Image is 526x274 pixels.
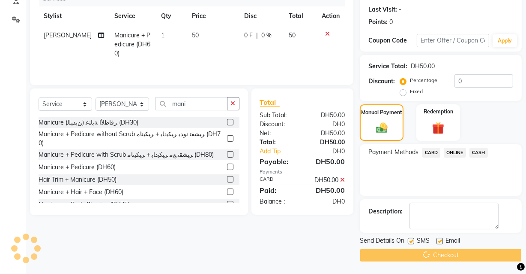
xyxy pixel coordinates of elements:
[254,120,302,129] div: Discount:
[187,6,239,26] th: Price
[422,148,440,158] span: CARD
[260,168,345,176] div: Payments
[39,6,109,26] th: Stylist
[302,129,351,138] div: DH50.00
[254,185,302,195] div: Paid:
[161,31,164,39] span: 1
[260,98,280,107] span: Total
[302,197,351,206] div: DH0
[368,5,397,14] div: Last Visit:
[302,120,351,129] div: DH0
[254,176,302,185] div: CARD
[254,147,311,156] a: Add Tip
[417,236,430,247] span: SMS
[389,18,393,27] div: 0
[302,156,351,167] div: DH50.00
[239,6,284,26] th: Disc
[39,163,116,172] div: Manicure + Pedicure (DH60)
[469,148,488,158] span: CASH
[289,31,296,39] span: 50
[114,31,150,57] span: Manicure + Pedicure (DH60)
[302,185,351,195] div: DH50.00
[368,62,407,71] div: Service Total:
[254,197,302,206] div: Balance :
[39,118,138,127] div: Manicure (ﻦﻳﺪﻴﻠﻟ) ﺮﻓﺎﻇﻷا ﺔﻳﺎﻨﻋ (DH30)
[368,18,388,27] div: Points:
[368,148,418,157] span: Payment Methods
[424,108,453,116] label: Redemption
[44,31,92,39] span: [PERSON_NAME]
[254,138,302,147] div: Total:
[254,156,302,167] div: Payable:
[493,34,517,47] button: Apply
[368,36,417,45] div: Coupon Code
[155,97,227,110] input: Search or Scan
[39,150,214,159] div: Manicure + Pedicure with Scrub ﺮﻴﺸﻘﺗ ﻊﻣ ﺮﻴﻜﻳدﺎﺑ + ﺮﻴﻜﻴﻧﺎﻣ (DH80)
[399,5,401,14] div: -
[256,31,258,40] span: |
[410,76,437,84] label: Percentage
[444,148,466,158] span: ONLINE
[244,31,253,40] span: 0 F
[411,62,435,71] div: DH50.00
[254,111,302,120] div: Sub Total:
[368,77,395,86] div: Discount:
[254,129,302,138] div: Net:
[39,175,117,184] div: Hair Trim + Manicure (DH50)
[368,207,403,216] div: Description:
[417,34,489,47] input: Enter Offer / Coupon Code
[261,31,272,40] span: 0 %
[39,188,123,197] div: Manicure + Hair + Face (DH60)
[445,236,460,247] span: Email
[39,130,224,148] div: Manicure + Pedicure without Scrub ﺮﻴﺸﻘﺗ نوﺪﺑ ﺮﻴﻜﻳدﺎﺑ + ﺮﻴﻜﻴﻧﺎﻣ (DH70)
[360,236,404,247] span: Send Details On
[39,200,129,209] div: Manicure + Body Shaving (DH75)
[284,6,317,26] th: Total
[109,6,155,26] th: Service
[156,6,187,26] th: Qty
[302,138,351,147] div: DH50.00
[410,88,423,95] label: Fixed
[302,111,351,120] div: DH50.00
[373,122,391,135] img: _cash.svg
[192,31,199,39] span: 50
[302,176,351,185] div: DH50.00
[311,147,351,156] div: DH0
[317,6,345,26] th: Action
[361,109,402,116] label: Manual Payment
[428,121,448,136] img: _gift.svg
